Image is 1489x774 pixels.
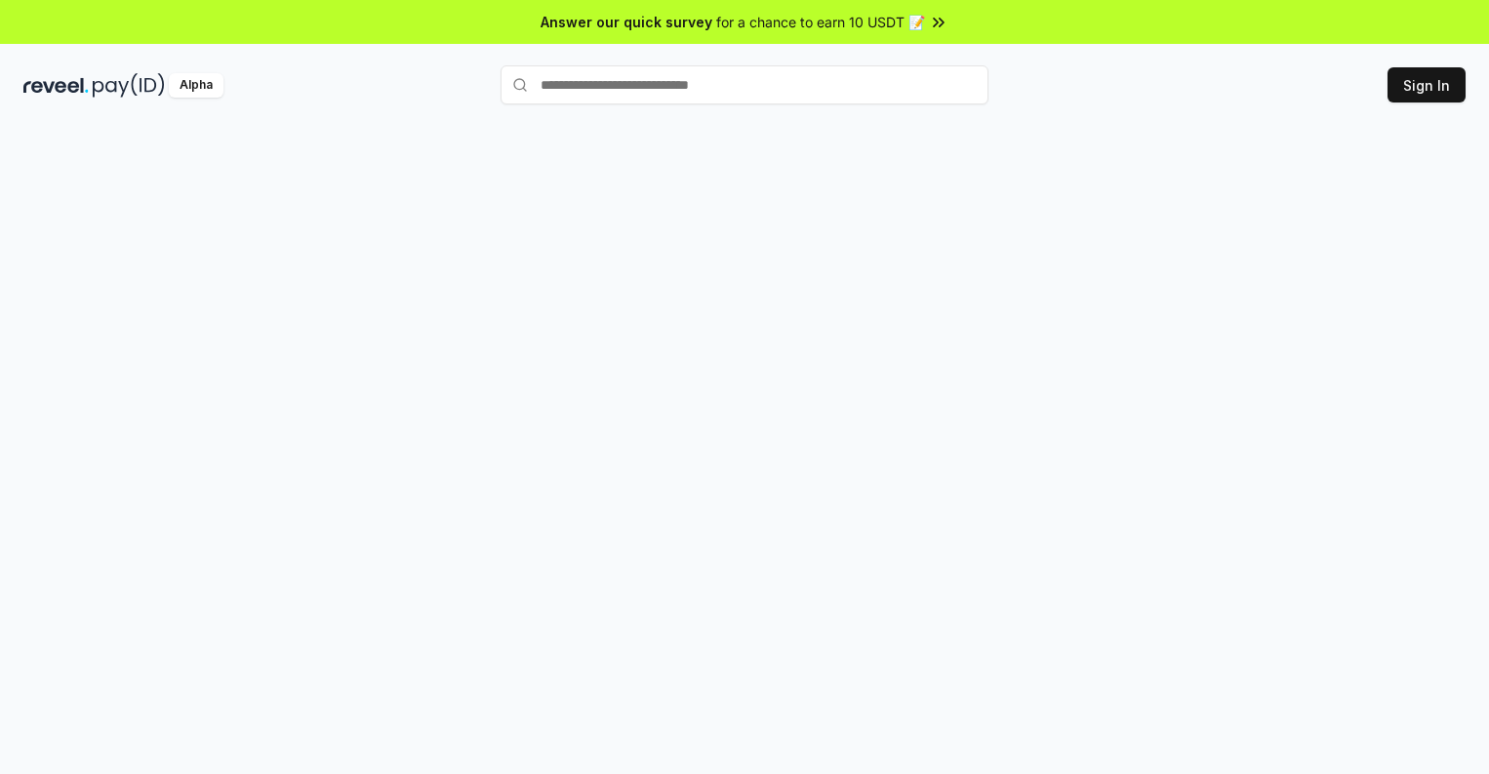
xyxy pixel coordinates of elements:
[169,73,223,98] div: Alpha
[541,12,712,32] span: Answer our quick survey
[23,73,89,98] img: reveel_dark
[93,73,165,98] img: pay_id
[716,12,925,32] span: for a chance to earn 10 USDT 📝
[1388,67,1466,102] button: Sign In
